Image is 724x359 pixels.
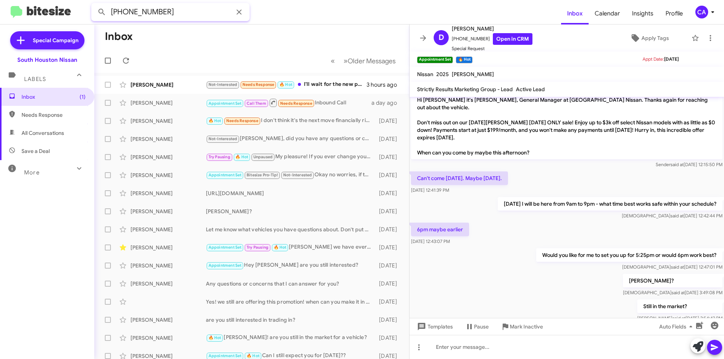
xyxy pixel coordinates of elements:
[375,280,403,287] div: [DATE]
[209,263,242,268] span: Appointment Set
[235,154,248,159] span: 🔥 Hot
[21,147,50,155] span: Save a Deal
[206,208,375,215] div: [PERSON_NAME]?
[417,57,453,63] small: Appointment Set
[130,153,206,161] div: [PERSON_NAME]
[206,226,375,233] div: Let me know what vehicles you have questions about. Don't put your name or phone number on anythi...
[209,101,242,106] span: Appointment Set
[456,57,472,63] small: 🔥 Hot
[206,116,375,125] div: I don't think it's the next move financially right now
[670,213,684,218] span: said at
[411,187,449,193] span: [DATE] 12:41:39 PM
[206,333,375,342] div: [PERSON_NAME]! are you still in the market for a vehicle?
[417,86,513,93] span: Strictly Results Marketing Group - Lead
[209,136,238,141] span: Not-Interested
[689,6,716,18] button: CA
[375,189,403,197] div: [DATE]
[130,262,206,269] div: [PERSON_NAME]
[411,171,508,185] p: Can't come [DATE]. Maybe [DATE].
[130,135,206,143] div: [PERSON_NAME]
[209,154,230,159] span: Try Pausing
[274,245,287,250] span: 🔥 Hot
[371,99,403,107] div: a day ago
[375,334,403,342] div: [DATE]
[209,82,238,87] span: Not-Interested
[130,117,206,125] div: [PERSON_NAME]
[670,162,684,167] span: said at
[452,45,532,52] span: Special Request
[474,320,489,333] span: Pause
[411,223,469,236] p: 6pm maybe earlier
[411,93,722,159] p: Hi [PERSON_NAME] it's [PERSON_NAME], General Manager at [GEOGRAPHIC_DATA] Nissan. Thanks again fo...
[411,238,450,244] span: [DATE] 12:43:07 PM
[375,171,403,179] div: [DATE]
[641,31,669,45] span: Apply Tags
[643,56,664,62] span: Appt Date:
[206,153,375,161] div: My pleasure! If you ever change your mind please do not hesitate to reach back out.
[561,3,589,24] a: Inbox
[247,173,278,177] span: Bitesize Pro-Tip!
[206,261,375,270] div: Hey [PERSON_NAME] are you still interested?
[247,245,268,250] span: Try Pausing
[130,171,206,179] div: [PERSON_NAME]
[206,243,375,252] div: [PERSON_NAME] we have everything ready to go for you to sign is there a concern holding you back?
[622,213,722,218] span: [DEMOGRAPHIC_DATA] [DATE] 12:42:44 PM
[375,298,403,306] div: [DATE]
[33,37,78,44] span: Special Campaign
[516,86,545,93] span: Active Lead
[206,280,375,287] div: Any questions or concerns that I can answer for you?
[91,3,250,21] input: Search
[375,135,403,143] div: [DATE]
[206,189,375,197] div: [URL][DOMAIN_NAME]
[493,33,532,45] a: Open in CRM
[375,208,403,215] div: [DATE]
[247,101,266,106] span: Call Them
[498,197,722,211] p: [DATE] I will be here from 9am to 9pm - what time best works safe within your schedule?
[209,245,242,250] span: Appointment Set
[672,290,685,295] span: said at
[626,3,660,24] a: Insights
[280,101,312,106] span: Needs Response
[253,154,273,159] span: Unpaused
[21,93,86,101] span: Inbox
[459,320,495,333] button: Pause
[339,53,400,69] button: Next
[622,264,722,270] span: [DEMOGRAPHIC_DATA] [DATE] 12:47:01 PM
[247,353,259,358] span: 🔥 Hot
[209,353,242,358] span: Appointment Set
[589,3,626,24] a: Calendar
[375,316,403,324] div: [DATE]
[672,315,686,321] span: said at
[452,33,532,45] span: [PHONE_NUMBER]
[375,226,403,233] div: [DATE]
[130,334,206,342] div: [PERSON_NAME]
[671,264,684,270] span: said at
[656,162,722,167] span: Sender [DATE] 12:15:50 PM
[130,99,206,107] div: [PERSON_NAME]
[130,226,206,233] div: [PERSON_NAME]
[348,57,396,65] span: Older Messages
[510,320,543,333] span: Mark Inactive
[130,208,206,215] div: [PERSON_NAME]
[410,320,459,333] button: Templates
[375,153,403,161] div: [DATE]
[206,298,375,306] div: Yes! we still are offering this promotion! when can you make it in with a proof of income, reside...
[209,118,221,123] span: 🔥 Hot
[439,32,444,44] span: D
[130,81,206,89] div: [PERSON_NAME]
[130,189,206,197] div: [PERSON_NAME]
[344,56,348,66] span: »
[206,80,367,89] div: I'll wait for the new pathfinder to come out.
[536,248,722,262] p: Would you like for me to set you up for 5:25pm or would 6pm work best?
[206,316,375,324] div: are you still interested in trading in?
[417,71,433,78] span: Nissan
[637,315,722,321] span: [PERSON_NAME] [DATE] 2:54:42 PM
[10,31,84,49] a: Special Campaign
[283,173,312,177] span: Not-Interested
[660,3,689,24] a: Profile
[375,262,403,269] div: [DATE]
